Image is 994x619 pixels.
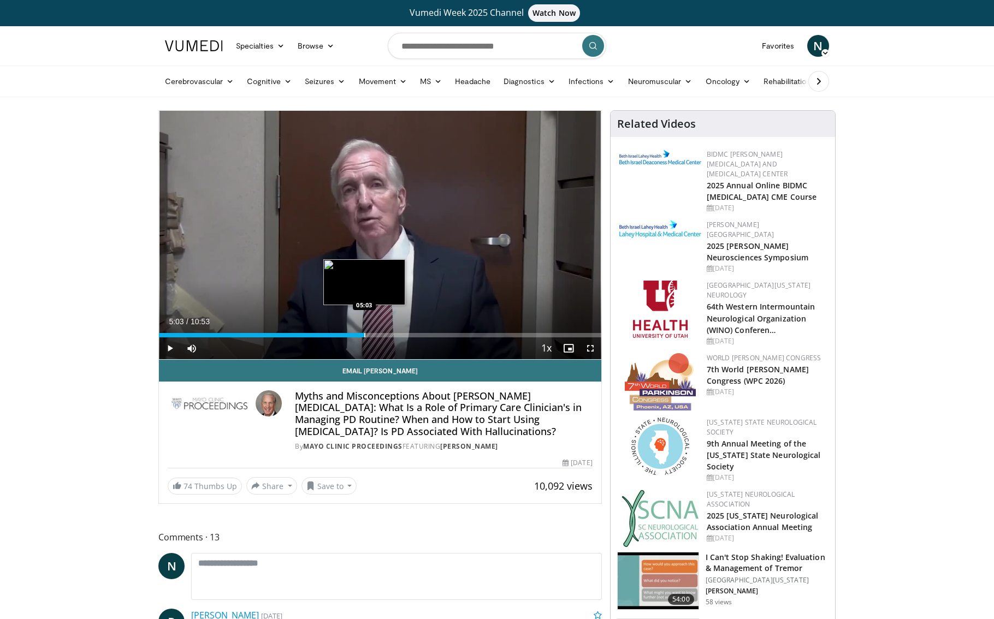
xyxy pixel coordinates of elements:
[668,594,694,605] span: 54:00
[388,33,606,59] input: Search topics, interventions
[229,35,291,57] a: Specialties
[167,4,827,22] a: Vumedi Week 2025 ChannelWatch Now
[295,390,592,437] h4: Myths and Misconceptions About [PERSON_NAME][MEDICAL_DATA]: What Is a Role of Primary Care Clinic...
[622,490,699,547] img: b123db18-9392-45ae-ad1d-42c3758a27aa.jpg.150x105_q85_autocrop_double_scale_upscale_version-0.2.jpg
[256,390,282,416] img: Avatar
[562,70,622,92] a: Infections
[352,70,414,92] a: Movement
[617,117,696,130] h4: Related Videos
[186,317,188,326] span: /
[159,360,601,382] a: Email [PERSON_NAME]
[165,40,223,51] img: VuMedi Logo
[158,530,602,544] span: Comments 13
[169,317,184,326] span: 5:03
[168,390,251,416] img: Mayo Clinic Proceedings
[168,478,242,495] a: 74 Thumbs Up
[707,533,826,543] div: [DATE]
[706,576,829,585] p: [GEOGRAPHIC_DATA][US_STATE]
[755,35,801,57] a: Favorites
[298,70,352,92] a: Seizures
[563,458,592,468] div: [DATE]
[757,70,817,92] a: Rehabilitation
[707,241,808,263] a: 2025 [PERSON_NAME] Neurosciences Symposium
[158,70,240,92] a: Cerebrovascular
[707,490,795,509] a: [US_STATE] Neurological Association
[707,438,821,472] a: 9th Annual Meeting of the [US_STATE] State Neurological Society
[619,220,701,238] img: e7977282-282c-4444-820d-7cc2733560fd.jpg.150x105_q85_autocrop_double_scale_upscale_version-0.2.jpg
[707,336,826,346] div: [DATE]
[158,553,185,579] a: N
[301,477,357,495] button: Save to
[534,479,593,492] span: 10,092 views
[159,333,601,337] div: Progress Bar
[159,111,601,360] video-js: Video Player
[497,70,562,92] a: Diagnostics
[707,387,826,397] div: [DATE]
[291,35,341,57] a: Browse
[558,337,579,359] button: Enable picture-in-picture mode
[617,552,829,610] a: 54:00 I Can't Stop Shaking! Evaluation & Management of Tremor [GEOGRAPHIC_DATA][US_STATE] [PERSON...
[707,264,826,273] div: [DATE]
[323,259,405,305] img: image.jpeg
[707,353,821,362] a: World [PERSON_NAME] Congress
[410,7,584,19] span: Vumedi Week 2025 Channel
[159,337,181,359] button: Play
[706,587,829,596] p: [PERSON_NAME]
[191,317,210,326] span: 10:53
[618,552,699,609] img: 0784c0d1-7649-4b72-b441-dbb7d00289db.150x105_q85_crop-smart_upscale.jpg
[633,281,688,338] img: f6362829-b0a3-407d-a044-59546adfd345.png.150x105_q85_autocrop_double_scale_upscale_version-0.2.png
[246,477,297,495] button: Share
[707,510,819,532] a: 2025 [US_STATE] Neurological Association Annual Meeting
[707,203,826,213] div: [DATE]
[707,150,788,178] a: BIDMC [PERSON_NAME][MEDICAL_DATA] and [MEDICAL_DATA] Center
[706,552,829,574] h3: I Can't Stop Shaking! Evaluation & Management of Tremor
[448,70,497,92] a: Headache
[181,337,203,359] button: Mute
[528,4,580,22] span: Watch Now
[579,337,601,359] button: Fullscreen
[413,70,448,92] a: MS
[807,35,829,57] a: N
[619,150,701,164] img: c96b19ec-a48b-46a9-9095-935f19585444.png.150x105_q85_autocrop_double_scale_upscale_version-0.2.png
[622,70,699,92] a: Neuromuscular
[707,301,815,335] a: 64th Western Intermountain Neurological Organization (WINO) Conferen…
[625,353,696,410] img: 16fe1da8-a9a0-4f15-bd45-1dd1acf19c34.png.150x105_q85_autocrop_double_scale_upscale_version-0.2.png
[303,442,403,451] a: Mayo Clinic Proceedings
[240,70,298,92] a: Cognitive
[707,220,774,239] a: [PERSON_NAME][GEOGRAPHIC_DATA]
[706,598,732,606] p: 58 views
[707,281,811,300] a: [GEOGRAPHIC_DATA][US_STATE] Neurology
[707,180,817,202] a: 2025 Annual Online BIDMC [MEDICAL_DATA] CME Course
[536,337,558,359] button: Playback Rate
[699,70,758,92] a: Oncology
[707,418,817,437] a: [US_STATE] State Neurological Society
[440,442,498,451] a: [PERSON_NAME]
[707,364,809,386] a: 7th World [PERSON_NAME] Congress (WPC 2026)
[631,418,689,475] img: 71a8b48c-8850-4916-bbdd-e2f3ccf11ef9.png.150x105_q85_autocrop_double_scale_upscale_version-0.2.png
[184,481,192,491] span: 74
[295,442,592,451] div: By FEATURING
[707,473,826,483] div: [DATE]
